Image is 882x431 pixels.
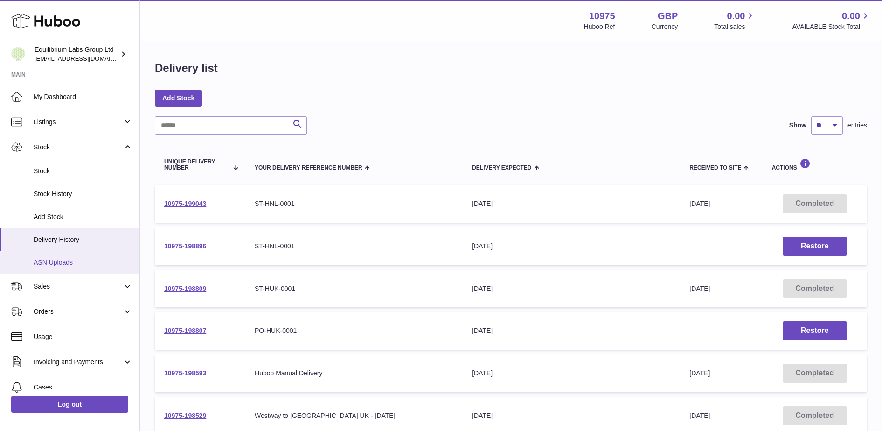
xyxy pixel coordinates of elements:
span: 0.00 [842,10,860,22]
div: Westway to [GEOGRAPHIC_DATA] UK - [DATE] [255,411,453,420]
span: Sales [34,282,123,291]
a: Add Stock [155,90,202,106]
div: Huboo Manual Delivery [255,369,453,378]
span: Your Delivery Reference Number [255,165,362,171]
a: 0.00 AVAILABLE Stock Total [792,10,871,31]
a: 10975-198896 [164,242,206,250]
a: 10975-198807 [164,327,206,334]
span: Invoicing and Payments [34,358,123,367]
div: ST-HNL-0001 [255,199,453,208]
a: 10975-198809 [164,285,206,292]
h1: Delivery list [155,61,218,76]
div: ST-HUK-0001 [255,284,453,293]
span: Unique Delivery Number [164,159,228,171]
label: Show [789,121,806,130]
span: AVAILABLE Stock Total [792,22,871,31]
span: [EMAIL_ADDRESS][DOMAIN_NAME] [35,55,137,62]
a: 0.00 Total sales [714,10,756,31]
div: Huboo Ref [584,22,615,31]
button: Restore [783,321,847,340]
div: PO-HUK-0001 [255,326,453,335]
div: Currency [652,22,678,31]
span: Received to Site [689,165,741,171]
span: Usage [34,332,132,341]
div: [DATE] [472,242,671,251]
button: Restore [783,237,847,256]
span: Stock [34,167,132,176]
div: Equilibrium Labs Group Ltd [35,45,118,63]
div: [DATE] [472,411,671,420]
span: Stock [34,143,123,152]
span: My Dashboard [34,92,132,101]
span: [DATE] [689,200,710,207]
span: ASN Uploads [34,258,132,267]
span: [DATE] [689,369,710,377]
span: 0.00 [727,10,745,22]
a: 10975-198593 [164,369,206,377]
span: [DATE] [689,412,710,419]
span: Add Stock [34,212,132,221]
a: Log out [11,396,128,413]
div: Actions [772,158,858,171]
span: Listings [34,118,123,127]
span: Stock History [34,190,132,198]
span: entries [847,121,867,130]
div: [DATE] [472,369,671,378]
a: 10975-199043 [164,200,206,207]
strong: GBP [658,10,678,22]
span: Delivery Expected [472,165,531,171]
img: internalAdmin-10975@internal.huboo.com [11,47,25,61]
span: [DATE] [689,285,710,292]
div: [DATE] [472,284,671,293]
span: Cases [34,383,132,392]
div: [DATE] [472,199,671,208]
strong: 10975 [589,10,615,22]
a: 10975-198529 [164,412,206,419]
span: Delivery History [34,235,132,244]
span: Orders [34,307,123,316]
span: Total sales [714,22,756,31]
div: ST-HNL-0001 [255,242,453,251]
div: [DATE] [472,326,671,335]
